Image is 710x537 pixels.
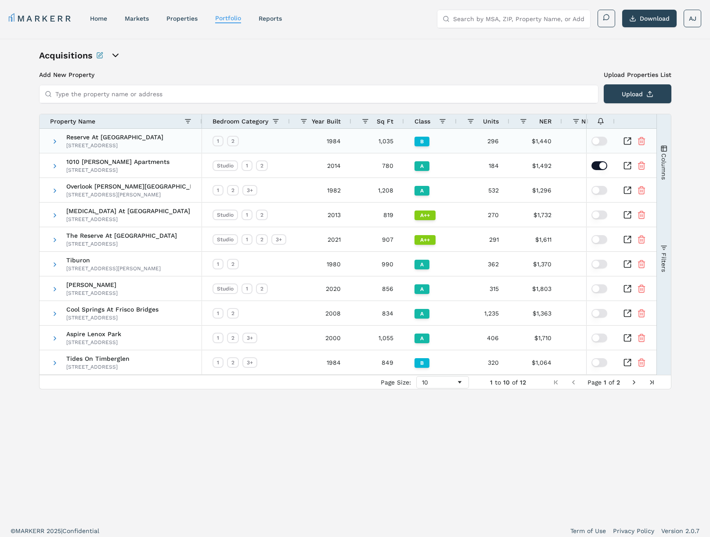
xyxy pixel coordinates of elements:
[581,118,613,125] span: NER/Sq Ft
[414,358,429,368] div: B
[562,178,624,202] div: $1.07
[457,301,509,325] div: 1,235
[552,379,559,386] div: First Page
[457,203,509,227] div: 270
[509,153,562,178] div: $1,492
[241,160,252,171] div: 1
[509,350,562,374] div: $1,064
[110,50,121,61] button: open portfolio options
[631,379,638,386] div: Next Page
[637,334,646,342] button: Remove Property From Portfolio
[562,203,624,227] div: $2.12
[660,153,667,179] span: Columns
[509,276,562,301] div: $1,803
[623,309,632,318] a: Inspect Comparable
[9,12,72,25] a: MARKERR
[457,276,509,301] div: 315
[503,379,510,386] span: 10
[414,137,429,146] div: B
[648,379,655,386] div: Last Page
[623,186,632,195] a: Inspect Comparable
[609,379,614,386] span: of
[66,339,121,346] div: [STREET_ADDRESS]
[457,326,509,350] div: 406
[457,227,509,251] div: 291
[66,134,163,140] span: Reserve At [GEOGRAPHIC_DATA]
[47,527,62,534] span: 2025 |
[39,49,93,62] h1: Acquisitions
[509,129,562,153] div: $1,440
[660,252,667,272] span: Filters
[66,208,190,214] span: [MEDICAL_DATA] At [GEOGRAPHIC_DATA]
[422,379,456,386] div: 10
[509,301,562,325] div: $1,363
[55,85,593,103] input: Type the property name or address
[66,142,163,149] div: [STREET_ADDRESS]
[623,358,632,367] a: Inspect Comparable
[241,283,252,294] div: 1
[351,301,404,325] div: 834
[66,183,191,189] span: Overlook [PERSON_NAME][GEOGRAPHIC_DATA]
[66,282,118,288] span: [PERSON_NAME]
[637,186,646,195] button: Remove Property From Portfolio
[213,333,223,343] div: 1
[509,326,562,350] div: $1,710
[241,234,252,245] div: 1
[351,350,404,374] div: 849
[604,379,606,386] span: 1
[414,334,429,343] div: A
[90,15,107,22] a: home
[637,210,646,219] button: Remove Property From Portfolio
[227,308,239,319] div: 2
[213,210,238,220] div: Studio
[351,203,404,227] div: 819
[96,49,103,62] button: Rename this portfolio
[509,203,562,227] div: $1,732
[351,129,404,153] div: 1,035
[256,234,268,245] div: 2
[66,240,177,247] div: [STREET_ADDRESS]
[414,260,429,269] div: A
[66,232,177,239] span: The Reserve At [GEOGRAPHIC_DATA]
[509,252,562,276] div: $1,370
[457,350,509,374] div: 320
[509,227,562,251] div: $1,611
[213,234,238,245] div: Studio
[414,118,430,125] span: Class
[227,357,239,368] div: 2
[242,333,257,343] div: 3+
[457,129,509,153] div: 296
[483,118,499,125] span: Units
[562,129,624,153] div: $1.39
[562,350,624,374] div: $1.25
[562,227,624,251] div: $1.78
[66,191,191,198] div: [STREET_ADDRESS][PERSON_NAME]
[414,161,429,171] div: A
[637,309,646,318] button: Remove Property From Portfolio
[637,284,646,293] button: Remove Property From Portfolio
[215,15,241,22] a: Portfolio
[562,301,624,325] div: $1.63
[623,161,632,170] a: Inspect Comparable
[490,379,493,386] span: 1
[256,210,268,220] div: 2
[637,260,646,268] button: Remove Property From Portfolio
[312,118,341,125] span: Year Built
[457,153,509,178] div: 184
[213,357,223,368] div: 1
[166,15,198,22] a: properties
[512,379,518,386] span: of
[11,527,15,534] span: ©
[604,70,671,79] label: Upload Properties List
[39,70,598,79] h3: Add New Property
[50,118,95,125] span: Property Name
[227,136,239,146] div: 2
[213,283,238,294] div: Studio
[562,276,624,301] div: $2.11
[290,227,351,251] div: 2021
[622,10,677,27] button: Download
[509,178,562,202] div: $1,296
[290,252,351,276] div: 1980
[66,167,169,174] div: [STREET_ADDRESS]
[290,153,351,178] div: 2014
